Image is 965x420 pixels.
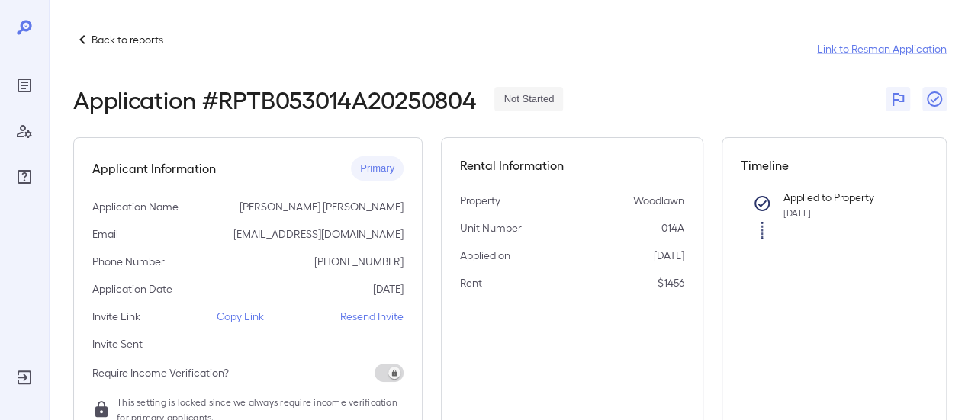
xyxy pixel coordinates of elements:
[73,85,476,113] h2: Application # RPTB053014A20250804
[92,226,118,242] p: Email
[92,199,179,214] p: Application Name
[12,119,37,143] div: Manage Users
[494,92,563,107] span: Not Started
[233,226,404,242] p: [EMAIL_ADDRESS][DOMAIN_NAME]
[12,73,37,98] div: Reports
[460,193,500,208] p: Property
[12,165,37,189] div: FAQ
[92,309,140,324] p: Invite Link
[633,193,684,208] p: Woodlawn
[92,336,143,351] p: Invite Sent
[92,365,229,380] p: Require Income Verification?
[460,220,522,236] p: Unit Number
[12,365,37,390] div: Log Out
[886,87,910,111] button: Flag Report
[92,281,172,297] p: Application Date
[783,207,811,218] span: [DATE]
[460,156,684,175] h5: Rental Information
[340,309,404,324] p: Resend Invite
[783,190,904,205] p: Applied to Property
[92,254,165,269] p: Phone Number
[661,220,684,236] p: 014A
[460,275,482,290] p: Rent
[373,281,404,297] p: [DATE]
[351,162,404,176] span: Primary
[314,254,404,269] p: [PHONE_NUMBER]
[217,309,264,324] p: Copy Link
[240,199,404,214] p: [PERSON_NAME] [PERSON_NAME]
[658,275,684,290] p: $1456
[922,87,947,111] button: Close Report
[92,32,163,47] p: Back to reports
[460,248,510,263] p: Applied on
[92,159,216,178] h5: Applicant Information
[654,248,684,263] p: [DATE]
[741,156,928,175] h5: Timeline
[817,41,947,56] a: Link to Resman Application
